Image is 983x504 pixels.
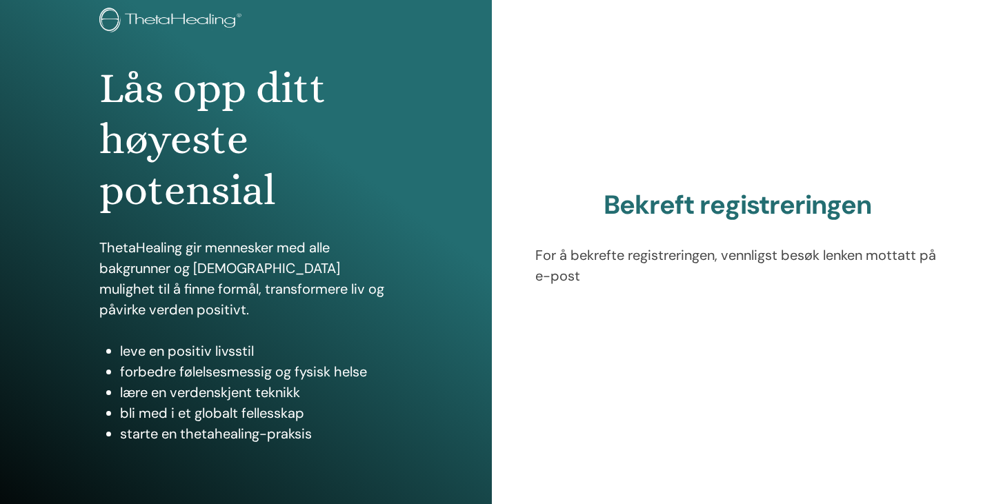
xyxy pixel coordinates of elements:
[120,382,393,403] li: lære en verdenskjent teknikk
[535,245,940,286] p: For å bekrefte registreringen, vennligst besøk lenken mottatt på e-post
[120,361,393,382] li: forbedre følelsesmessig og fysisk helse
[120,423,393,444] li: starte en thetahealing-praksis
[120,341,393,361] li: leve en positiv livsstil
[99,63,393,216] h1: Lås opp ditt høyeste potensial
[120,403,393,423] li: bli med i et globalt fellesskap
[99,237,393,320] p: ThetaHealing gir mennesker med alle bakgrunner og [DEMOGRAPHIC_DATA] mulighet til å finne formål,...
[535,190,940,221] h2: Bekreft registreringen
